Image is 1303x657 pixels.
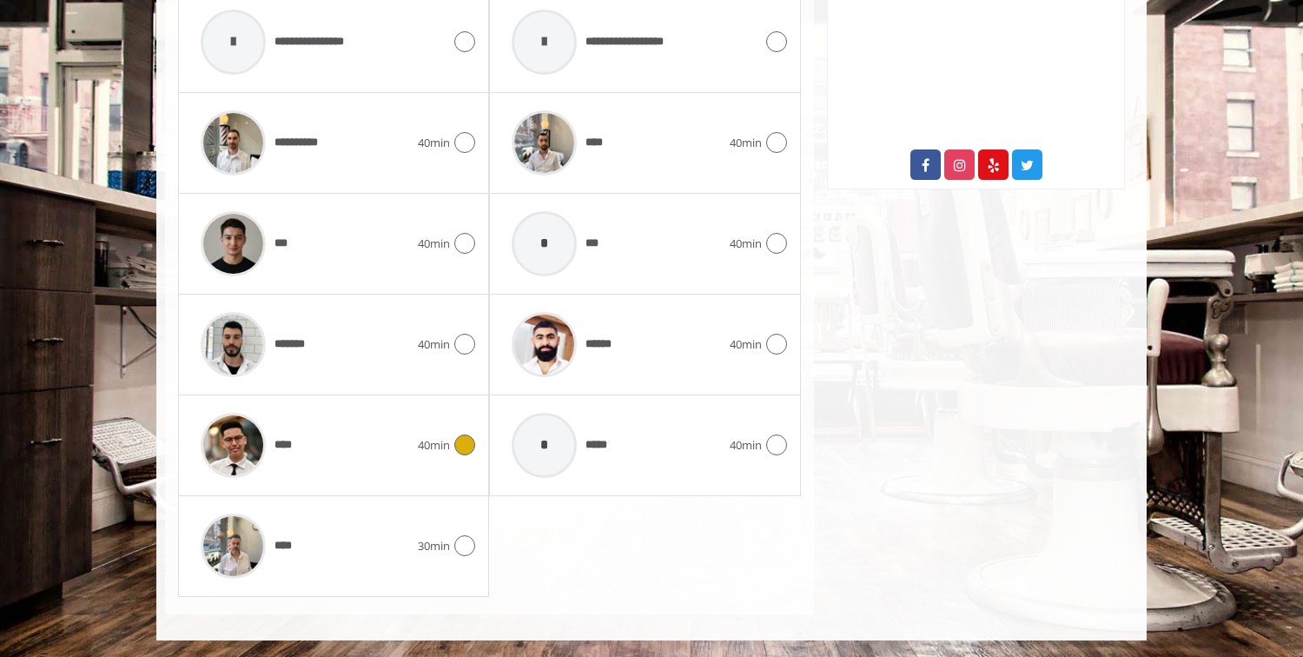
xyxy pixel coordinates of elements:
[730,436,762,455] span: 40min
[418,436,450,455] span: 40min
[730,235,762,253] span: 40min
[418,235,450,253] span: 40min
[730,134,762,152] span: 40min
[730,335,762,354] span: 40min
[418,335,450,354] span: 40min
[418,537,450,555] span: 30min
[418,134,450,152] span: 40min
